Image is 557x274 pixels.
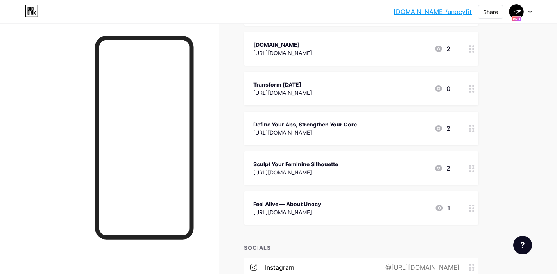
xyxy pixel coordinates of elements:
div: instagram [265,263,294,272]
div: 1 [435,203,450,213]
div: 2 [434,164,450,173]
div: SOCIALS [244,244,478,252]
div: Define Your Abs, Strengthen Your Core [253,120,357,128]
div: [URL][DOMAIN_NAME] [253,168,338,176]
img: unocyfit [509,4,524,19]
div: [URL][DOMAIN_NAME] [253,89,312,97]
div: 0 [434,84,450,93]
div: @[URL][DOMAIN_NAME] [373,263,469,272]
div: Feel Alive — About Unocy [253,200,321,208]
div: 2 [434,124,450,133]
a: [DOMAIN_NAME]/unocyfit [394,7,472,16]
div: [URL][DOMAIN_NAME] [253,208,321,216]
div: Sculpt Your Feminine Silhouette [253,160,338,168]
div: [DOMAIN_NAME] [253,41,312,49]
div: [URL][DOMAIN_NAME] [253,49,312,57]
div: Transform [DATE] [253,80,312,89]
div: 2 [434,44,450,53]
div: [URL][DOMAIN_NAME] [253,128,357,137]
div: Share [483,8,498,16]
